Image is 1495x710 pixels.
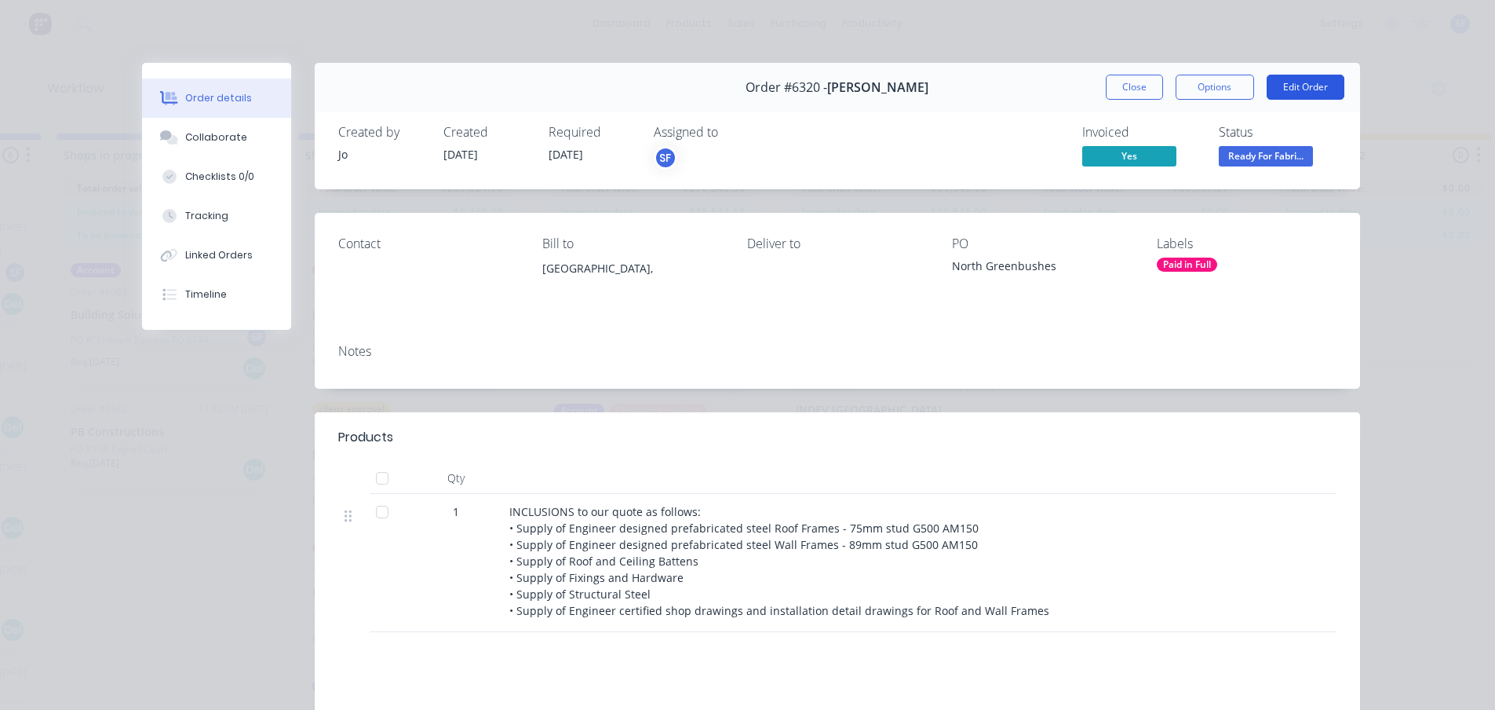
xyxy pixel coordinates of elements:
[509,504,1049,618] span: INCLUSIONS to our quote as follows: • Supply of Engineer designed prefabricated steel Roof Frames...
[654,125,811,140] div: Assigned to
[142,236,291,275] button: Linked Orders
[1157,236,1336,251] div: Labels
[453,503,459,520] span: 1
[542,258,722,280] div: [GEOGRAPHIC_DATA],
[185,287,227,302] div: Timeline
[747,236,927,251] div: Deliver to
[142,196,291,236] button: Tracking
[1082,146,1176,166] span: Yes
[338,428,393,447] div: Products
[549,147,583,162] span: [DATE]
[1176,75,1254,100] button: Options
[409,463,503,494] div: Qty
[185,248,253,262] div: Linked Orders
[142,79,291,118] button: Order details
[443,147,478,162] span: [DATE]
[185,170,254,184] div: Checklists 0/0
[443,125,530,140] div: Created
[185,91,252,105] div: Order details
[185,130,247,145] div: Collaborate
[1106,75,1163,100] button: Close
[1267,75,1344,100] button: Edit Order
[1157,258,1217,272] div: Paid in Full
[338,125,425,140] div: Created by
[654,146,677,170] button: SF
[142,275,291,314] button: Timeline
[1219,146,1313,166] span: Ready For Fabri...
[1082,125,1200,140] div: Invoiced
[142,157,291,196] button: Checklists 0/0
[142,118,291,157] button: Collaborate
[338,344,1336,359] div: Notes
[185,209,228,223] div: Tracking
[827,80,928,95] span: [PERSON_NAME]
[1219,146,1313,170] button: Ready For Fabri...
[542,236,722,251] div: Bill to
[952,236,1132,251] div: PO
[338,146,425,163] div: Jo
[542,258,722,308] div: [GEOGRAPHIC_DATA],
[1219,125,1336,140] div: Status
[952,258,1132,280] div: North Greenbushes
[338,236,518,251] div: Contact
[746,80,827,95] span: Order #6320 -
[549,125,635,140] div: Required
